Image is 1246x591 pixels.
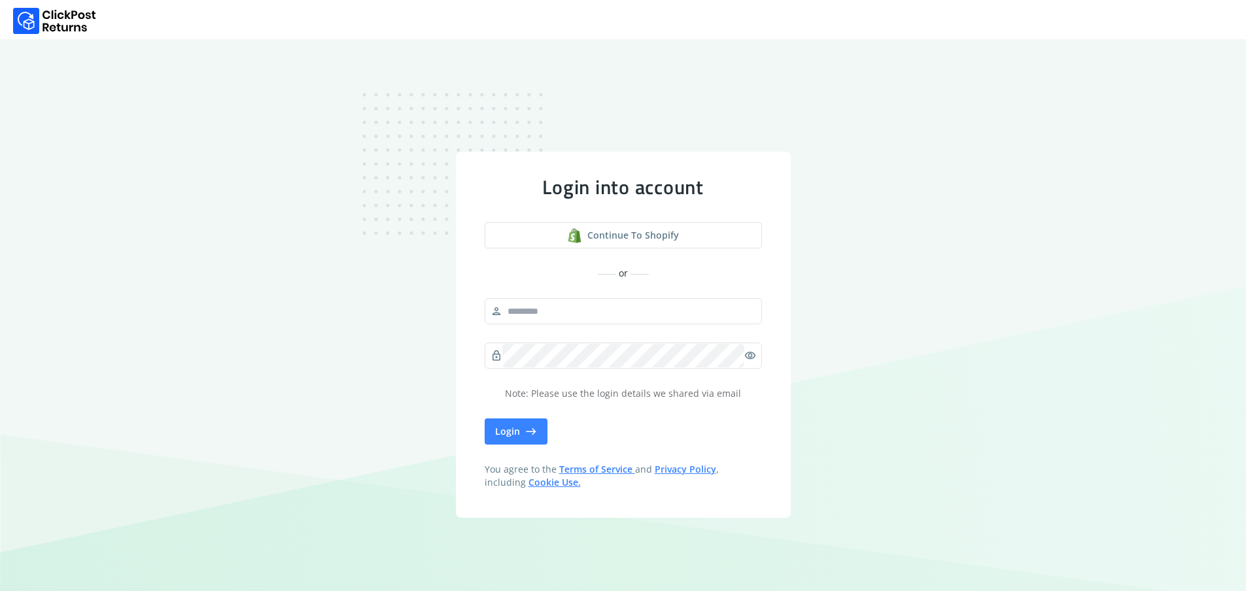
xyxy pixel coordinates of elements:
[485,463,762,489] span: You agree to the and , including
[491,302,502,320] span: person
[485,418,547,445] button: Login east
[485,175,762,199] div: Login into account
[525,422,537,441] span: east
[485,222,762,248] a: shopify logoContinue to shopify
[559,463,635,475] a: Terms of Service
[485,267,762,280] div: or
[655,463,716,475] a: Privacy Policy
[528,476,581,488] a: Cookie Use.
[485,222,762,248] button: Continue to shopify
[491,346,502,365] span: lock
[13,8,96,34] img: Logo
[744,346,756,365] span: visibility
[567,228,582,243] img: shopify logo
[485,387,762,400] p: Note: Please use the login details we shared via email
[587,229,679,242] span: Continue to shopify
